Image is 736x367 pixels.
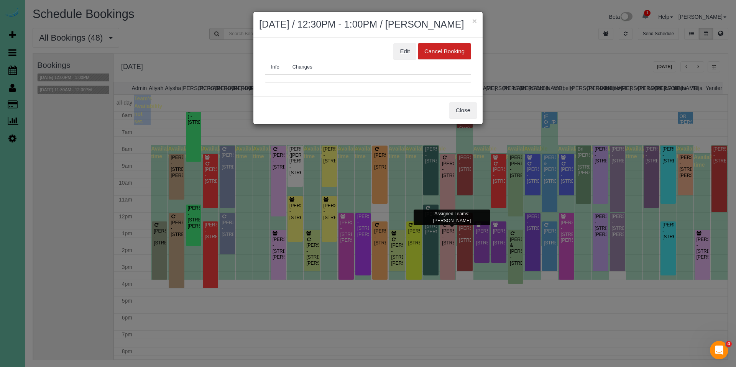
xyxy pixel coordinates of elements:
[265,59,286,75] a: Info
[472,17,477,25] button: ×
[710,341,728,359] iframe: Intercom live chat
[418,43,471,59] button: Cancel Booking
[726,341,732,347] span: 4
[286,59,319,75] a: Changes
[449,102,477,118] button: Close
[259,18,477,31] h2: [DATE] / 12:30PM - 1:00PM / [PERSON_NAME]
[292,64,312,70] span: Changes
[414,210,490,225] div: Assigned Teams: [PERSON_NAME]
[271,64,279,70] span: Info
[393,43,416,59] button: Edit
